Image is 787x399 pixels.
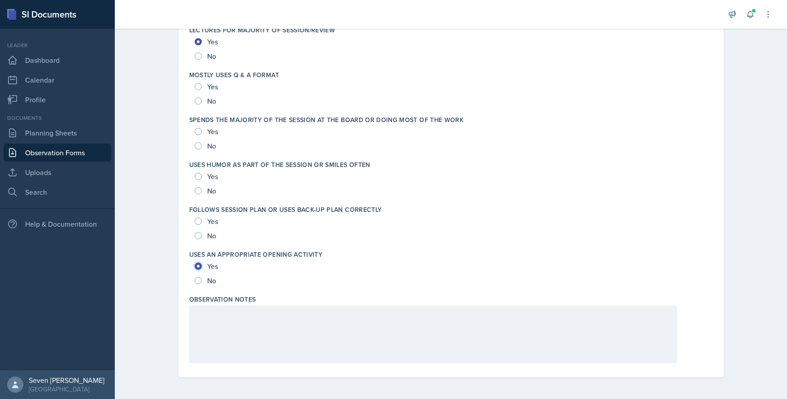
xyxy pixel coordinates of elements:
[4,124,111,142] a: Planning Sheets
[207,52,216,61] span: No
[207,96,216,105] span: No
[4,215,111,233] div: Help & Documentation
[189,115,464,124] label: Spends the majority of the session at the board or doing most of the work
[207,262,218,271] span: Yes
[207,231,216,240] span: No
[207,141,216,150] span: No
[29,385,104,394] div: [GEOGRAPHIC_DATA]
[207,172,218,181] span: Yes
[207,37,218,46] span: Yes
[189,26,335,35] label: Lectures for majority of session/review
[4,51,111,69] a: Dashboard
[207,127,218,136] span: Yes
[4,91,111,109] a: Profile
[207,217,218,226] span: Yes
[4,114,111,122] div: Documents
[4,71,111,89] a: Calendar
[189,70,279,79] label: Mostly uses Q & A format
[189,160,370,169] label: Uses humor as part of the session or smiles often
[4,41,111,49] div: Leader
[207,186,216,195] span: No
[207,82,218,91] span: Yes
[207,276,216,285] span: No
[29,376,104,385] div: Seven [PERSON_NAME]
[4,163,111,181] a: Uploads
[189,250,323,259] label: Uses an appropriate opening activity
[189,205,382,214] label: Follows session plan or uses back-up plan correctly
[4,183,111,201] a: Search
[189,295,256,304] label: Observation Notes
[4,144,111,162] a: Observation Forms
